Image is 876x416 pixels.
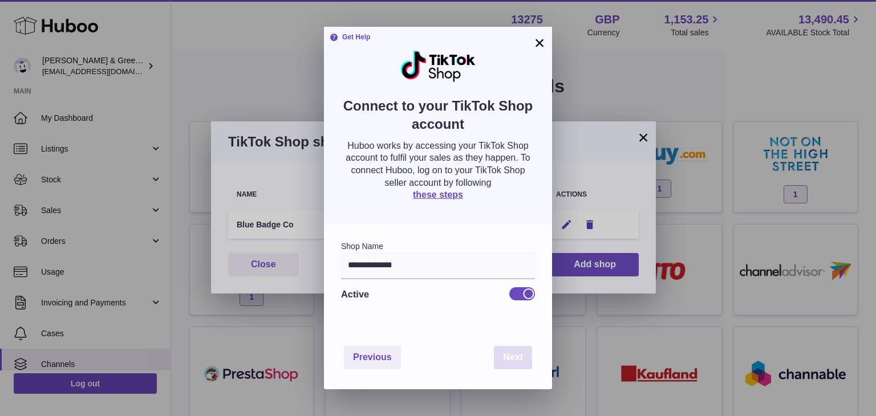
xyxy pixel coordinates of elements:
[400,50,477,83] img: TikTokShop Logo
[353,352,392,362] span: Previous
[344,346,401,369] button: Previous
[341,288,369,300] h3: Active
[341,242,383,251] label: Shop Name
[330,32,370,42] strong: Get Help
[341,97,535,140] h2: Connect to your TikTok Shop account
[533,36,546,50] button: ×
[341,140,535,189] p: Huboo works by accessing your TikTok Shop account to fulfil your sales as they happen. To connect...
[494,346,532,369] button: Next
[503,352,523,362] span: Next
[413,190,463,199] a: these steps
